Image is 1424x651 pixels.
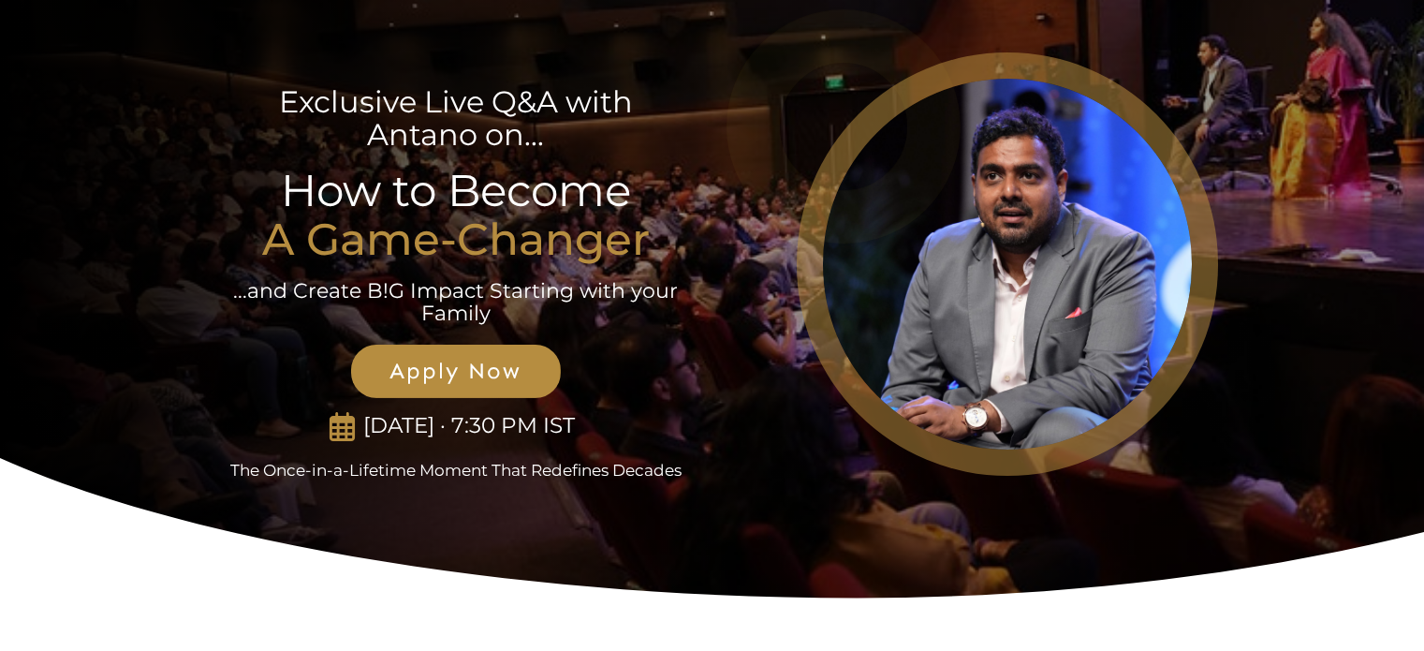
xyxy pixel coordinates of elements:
span: How to Become [281,164,631,217]
strong: A Game-Changer [262,213,650,266]
p: [DATE] · 7:30 PM IST [355,413,582,439]
span: Exclusive Live Q&A with Antano on... [279,83,633,153]
span: Apply Now [372,358,540,385]
p: ...and Create B!G Impact Starting with your Family [231,280,680,325]
p: The Once-in-a-Lifetime Moment That Redefines Decades [208,461,705,480]
a: Apply Now [351,345,561,398]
